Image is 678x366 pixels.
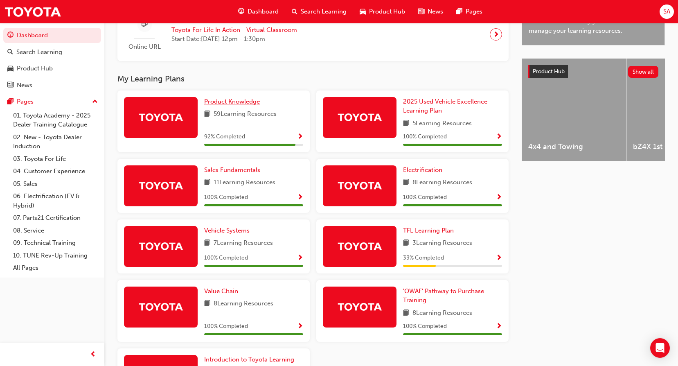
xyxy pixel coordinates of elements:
[92,97,98,107] span: up-icon
[16,47,62,57] div: Search Learning
[204,193,248,202] span: 100 % Completed
[660,5,674,19] button: SA
[496,323,502,330] span: Show Progress
[418,7,424,17] span: news-icon
[214,238,273,249] span: 7 Learning Resources
[466,7,482,16] span: Pages
[117,74,509,84] h3: My Learning Plans
[403,253,444,263] span: 33 % Completed
[204,322,248,331] span: 100 % Completed
[204,226,253,235] a: Vehicle Systems
[204,178,210,188] span: book-icon
[10,178,101,190] a: 05. Sales
[142,20,148,30] span: sessionType_ONLINE_URL-icon
[204,253,248,263] span: 100 % Completed
[628,66,659,78] button: Show all
[10,249,101,262] a: 10. TUNE Rev-Up Training
[403,193,447,202] span: 100 % Completed
[10,262,101,274] a: All Pages
[650,338,670,358] div: Open Intercom Messenger
[204,132,245,142] span: 92 % Completed
[412,178,472,188] span: 8 Learning Resources
[10,190,101,212] a: 06. Electrification (EV & Hybrid)
[403,227,454,234] span: TFL Learning Plan
[248,7,279,16] span: Dashboard
[17,97,34,106] div: Pages
[493,29,499,40] span: next-icon
[412,119,472,129] span: 5 Learning Resources
[496,132,502,142] button: Show Progress
[124,42,165,52] span: Online URL
[412,308,472,319] span: 8 Learning Resources
[529,17,658,35] span: Revolutionise the way you access and manage your learning resources.
[456,7,462,17] span: pages-icon
[337,239,382,253] img: Trak
[204,238,210,249] span: book-icon
[204,165,264,175] a: Sales Fundamentals
[496,321,502,332] button: Show Progress
[403,166,442,174] span: Electrification
[292,7,297,17] span: search-icon
[533,68,565,75] span: Product Hub
[528,142,619,151] span: 4x4 and Towing
[204,97,263,106] a: Product Knowledge
[496,192,502,203] button: Show Progress
[7,32,14,39] span: guage-icon
[204,109,210,120] span: book-icon
[297,194,303,201] span: Show Progress
[232,3,285,20] a: guage-iconDashboard
[10,165,101,178] a: 04. Customer Experience
[204,98,260,105] span: Product Knowledge
[171,34,297,44] span: Start Date: [DATE] 12pm - 1:30pm
[7,98,14,106] span: pages-icon
[297,253,303,263] button: Show Progress
[7,49,13,56] span: search-icon
[403,322,447,331] span: 100 % Completed
[204,287,238,295] span: Value Chain
[3,78,101,93] a: News
[10,131,101,153] a: 02. New - Toyota Dealer Induction
[3,94,101,109] button: Pages
[214,299,273,309] span: 8 Learning Resources
[403,287,502,305] a: 'OWAF' Pathway to Purchase Training
[10,224,101,237] a: 08. Service
[360,7,366,17] span: car-icon
[4,2,61,21] img: Trak
[3,28,101,43] a: Dashboard
[369,7,405,16] span: Product Hub
[663,7,670,16] span: SA
[496,133,502,141] span: Show Progress
[297,132,303,142] button: Show Progress
[297,321,303,332] button: Show Progress
[204,287,241,296] a: Value Chain
[496,255,502,262] span: Show Progress
[204,227,250,234] span: Vehicle Systems
[297,133,303,141] span: Show Progress
[403,226,457,235] a: TFL Learning Plan
[403,238,409,249] span: book-icon
[337,178,382,192] img: Trak
[496,194,502,201] span: Show Progress
[297,323,303,330] span: Show Progress
[496,253,502,263] button: Show Progress
[204,299,210,309] span: book-icon
[214,109,277,120] span: 59 Learning Resources
[353,3,412,20] a: car-iconProduct Hub
[285,3,353,20] a: search-iconSearch Learning
[337,110,382,124] img: Trak
[90,350,96,360] span: prev-icon
[301,7,347,16] span: Search Learning
[238,7,244,17] span: guage-icon
[214,178,275,188] span: 11 Learning Resources
[17,64,53,73] div: Product Hub
[171,25,297,35] span: Toyota For Life In Action - Virtual Classroom
[3,26,101,94] button: DashboardSearch LearningProduct HubNews
[450,3,489,20] a: pages-iconPages
[7,82,14,89] span: news-icon
[10,237,101,249] a: 09. Technical Training
[138,239,183,253] img: Trak
[412,3,450,20] a: news-iconNews
[297,192,303,203] button: Show Progress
